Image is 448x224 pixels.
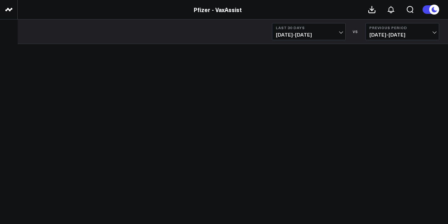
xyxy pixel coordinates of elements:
[365,23,439,40] button: Previous Period[DATE]-[DATE]
[369,32,435,38] span: [DATE] - [DATE]
[272,23,346,40] button: Last 30 Days[DATE]-[DATE]
[194,6,242,13] a: Pfizer - VaxAssist
[276,32,342,38] span: [DATE] - [DATE]
[276,26,342,30] b: Last 30 Days
[369,26,435,30] b: Previous Period
[349,29,362,34] div: VS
